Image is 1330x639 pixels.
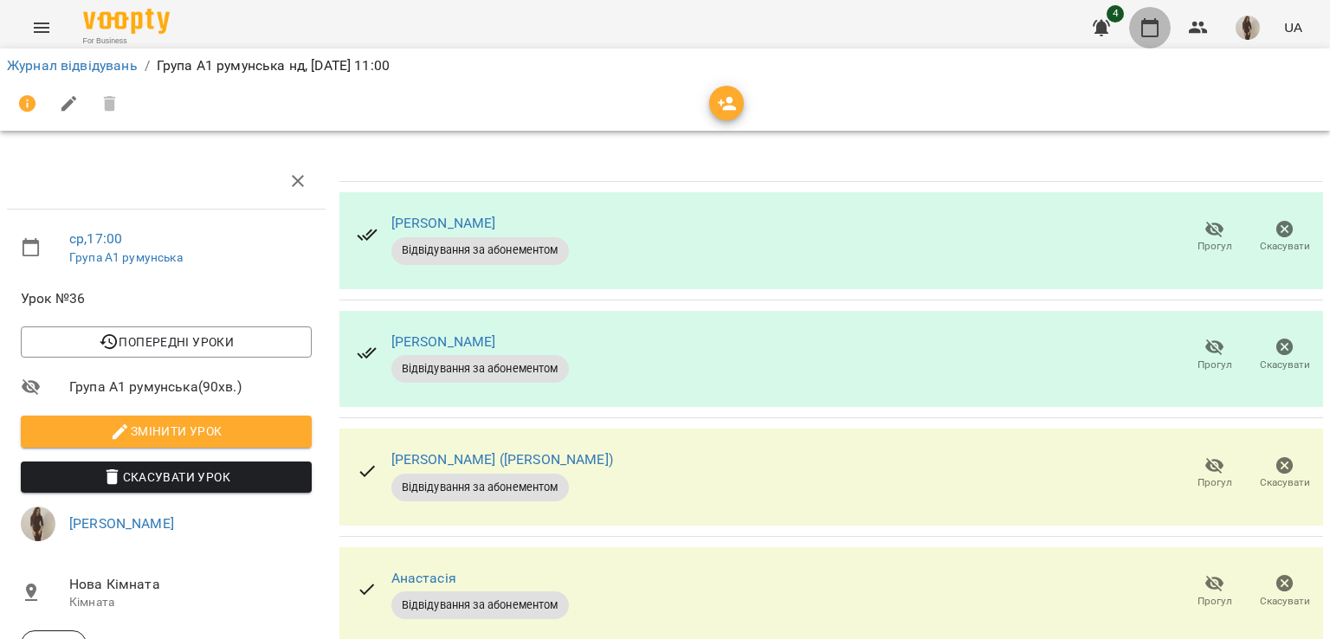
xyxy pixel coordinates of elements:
[1260,358,1310,372] span: Скасувати
[1198,594,1232,609] span: Прогул
[21,416,312,447] button: Змінити урок
[35,421,298,442] span: Змінити урок
[391,451,613,468] a: [PERSON_NAME] ([PERSON_NAME])
[69,515,174,532] a: [PERSON_NAME]
[69,250,183,264] a: Група А1 румунська
[1284,18,1302,36] span: UA
[1249,331,1320,379] button: Скасувати
[1260,594,1310,609] span: Скасувати
[1179,213,1249,261] button: Прогул
[35,467,298,487] span: Скасувати Урок
[21,288,312,309] span: Урок №36
[83,9,170,34] img: Voopty Logo
[391,242,569,258] span: Відвідування за абонементом
[1179,568,1249,616] button: Прогул
[1198,239,1232,254] span: Прогул
[391,333,496,350] a: [PERSON_NAME]
[1249,568,1320,616] button: Скасувати
[1277,11,1309,43] button: UA
[7,57,138,74] a: Журнал відвідувань
[1260,475,1310,490] span: Скасувати
[7,55,1323,76] nav: breadcrumb
[391,570,456,586] a: Анастасія
[1179,331,1249,379] button: Прогул
[69,377,312,397] span: Група А1 румунська ( 90 хв. )
[1198,358,1232,372] span: Прогул
[391,597,569,613] span: Відвідування за абонементом
[21,326,312,358] button: Попередні уроки
[83,35,170,47] span: For Business
[1249,213,1320,261] button: Скасувати
[1107,5,1124,23] span: 4
[391,361,569,377] span: Відвідування за абонементом
[1236,16,1260,40] img: e25e2697d44d579f279ebddc5724e23e.jpeg
[391,215,496,231] a: [PERSON_NAME]
[145,55,150,76] li: /
[1198,475,1232,490] span: Прогул
[1179,449,1249,498] button: Прогул
[35,332,298,352] span: Попередні уроки
[69,594,312,611] p: Кімната
[21,461,312,493] button: Скасувати Урок
[21,7,62,48] button: Menu
[157,55,390,76] p: Група А1 румунська нд, [DATE] 11:00
[69,574,312,595] span: Нова Кімната
[1249,449,1320,498] button: Скасувати
[391,480,569,495] span: Відвідування за абонементом
[21,507,55,541] img: e25e2697d44d579f279ebddc5724e23e.jpeg
[1260,239,1310,254] span: Скасувати
[69,230,122,247] a: ср , 17:00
